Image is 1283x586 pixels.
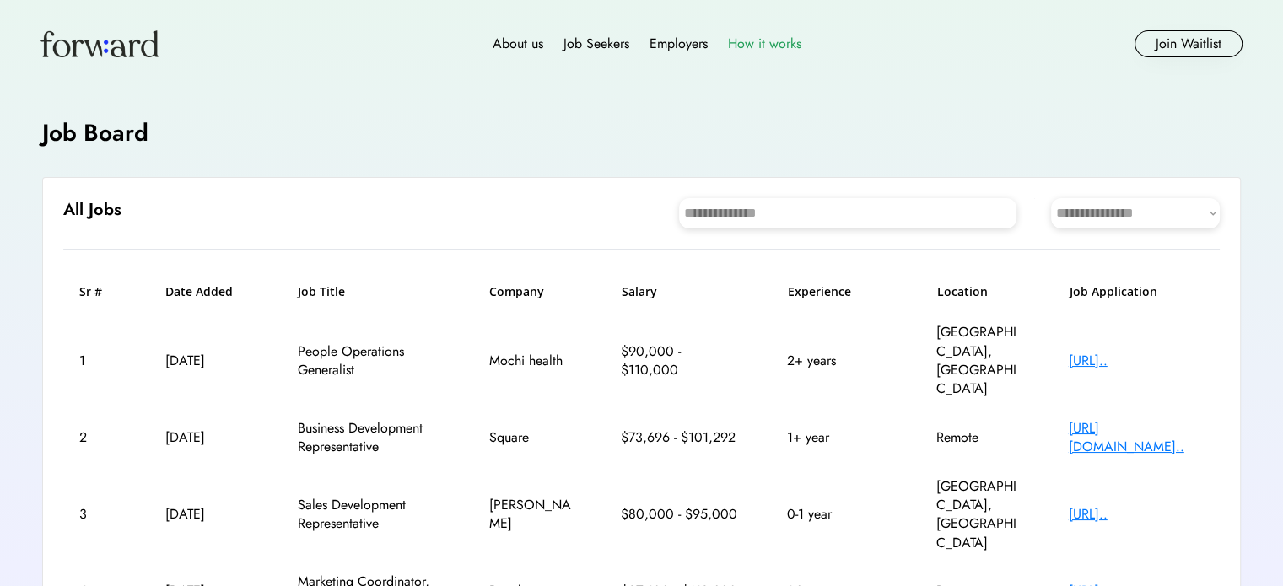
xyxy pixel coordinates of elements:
[787,352,888,370] div: 2+ years
[298,283,345,300] h6: Job Title
[621,342,739,380] div: $90,000 - $110,000
[165,505,250,524] div: [DATE]
[937,283,1022,300] h6: Location
[489,428,574,447] div: Square
[936,323,1021,399] div: [GEOGRAPHIC_DATA], [GEOGRAPHIC_DATA]
[79,428,117,447] div: 2
[42,116,148,149] h4: Job Board
[165,283,250,300] h6: Date Added
[788,283,889,300] h6: Experience
[1070,283,1205,300] h6: Job Application
[621,505,739,524] div: $80,000 - $95,000
[63,198,121,222] h6: All Jobs
[165,428,250,447] div: [DATE]
[493,34,543,54] div: About us
[79,352,117,370] div: 1
[489,352,574,370] div: Mochi health
[1069,419,1204,457] div: [URL][DOMAIN_NAME]..
[298,342,441,380] div: People Operations Generalist
[1069,352,1204,370] div: [URL]..
[1069,505,1204,524] div: [URL]..
[621,428,739,447] div: $73,696 - $101,292
[489,283,574,300] h6: Company
[165,352,250,370] div: [DATE]
[79,283,117,300] h6: Sr #
[787,428,888,447] div: 1+ year
[79,505,117,524] div: 3
[728,34,801,54] div: How it works
[936,428,1021,447] div: Remote
[936,477,1021,553] div: [GEOGRAPHIC_DATA], [GEOGRAPHIC_DATA]
[563,34,629,54] div: Job Seekers
[298,496,441,534] div: Sales Development Representative
[1135,30,1243,57] button: Join Waitlist
[650,34,708,54] div: Employers
[622,283,740,300] h6: Salary
[298,419,441,457] div: Business Development Representative
[40,30,159,57] img: Forward logo
[787,505,888,524] div: 0-1 year
[489,496,574,534] div: [PERSON_NAME]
